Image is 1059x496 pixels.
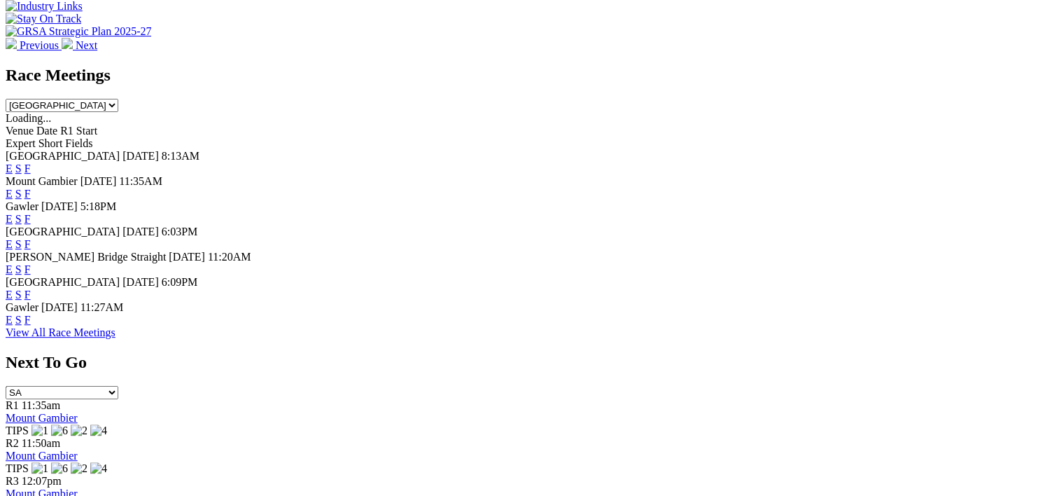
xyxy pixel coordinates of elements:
[24,314,31,326] a: F
[208,251,251,263] span: 11:20AM
[15,238,22,250] a: S
[6,188,13,200] a: E
[6,289,13,301] a: E
[15,263,22,275] a: S
[22,475,62,487] span: 12:07pm
[24,238,31,250] a: F
[6,125,34,137] span: Venue
[15,188,22,200] a: S
[169,251,205,263] span: [DATE]
[15,163,22,174] a: S
[24,163,31,174] a: F
[20,39,59,51] span: Previous
[162,226,198,237] span: 6:03PM
[38,137,63,149] span: Short
[6,150,120,162] span: [GEOGRAPHIC_DATA]
[6,200,38,212] span: Gawler
[122,150,159,162] span: [DATE]
[41,301,78,313] span: [DATE]
[122,226,159,237] span: [DATE]
[80,301,124,313] span: 11:27AM
[6,263,13,275] a: E
[90,462,107,475] img: 4
[31,462,48,475] img: 1
[6,112,51,124] span: Loading...
[6,475,19,487] span: R3
[62,38,73,49] img: chevron-right-pager-white.svg
[80,175,117,187] span: [DATE]
[90,425,107,437] img: 4
[24,263,31,275] a: F
[6,301,38,313] span: Gawler
[22,437,60,449] span: 11:50am
[162,276,198,288] span: 6:09PM
[6,25,151,38] img: GRSA Strategic Plan 2025-27
[6,353,1053,372] h2: Next To Go
[24,289,31,301] a: F
[76,39,97,51] span: Next
[6,163,13,174] a: E
[6,13,81,25] img: Stay On Track
[6,276,120,288] span: [GEOGRAPHIC_DATA]
[36,125,57,137] span: Date
[162,150,199,162] span: 8:13AM
[24,188,31,200] a: F
[51,425,68,437] img: 6
[71,462,87,475] img: 2
[6,412,78,424] a: Mount Gambier
[6,425,29,436] span: TIPS
[6,450,78,462] a: Mount Gambier
[119,175,162,187] span: 11:35AM
[6,251,166,263] span: [PERSON_NAME] Bridge Straight
[31,425,48,437] img: 1
[6,38,17,49] img: chevron-left-pager-white.svg
[80,200,117,212] span: 5:18PM
[6,226,120,237] span: [GEOGRAPHIC_DATA]
[24,213,31,225] a: F
[62,39,97,51] a: Next
[71,425,87,437] img: 2
[60,125,97,137] span: R1 Start
[6,137,36,149] span: Expert
[51,462,68,475] img: 6
[122,276,159,288] span: [DATE]
[6,39,62,51] a: Previous
[15,314,22,326] a: S
[6,437,19,449] span: R2
[15,213,22,225] a: S
[6,462,29,474] span: TIPS
[41,200,78,212] span: [DATE]
[6,399,19,411] span: R1
[6,314,13,326] a: E
[6,175,78,187] span: Mount Gambier
[6,238,13,250] a: E
[22,399,60,411] span: 11:35am
[65,137,92,149] span: Fields
[6,66,1053,85] h2: Race Meetings
[6,213,13,225] a: E
[15,289,22,301] a: S
[6,326,115,338] a: View All Race Meetings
